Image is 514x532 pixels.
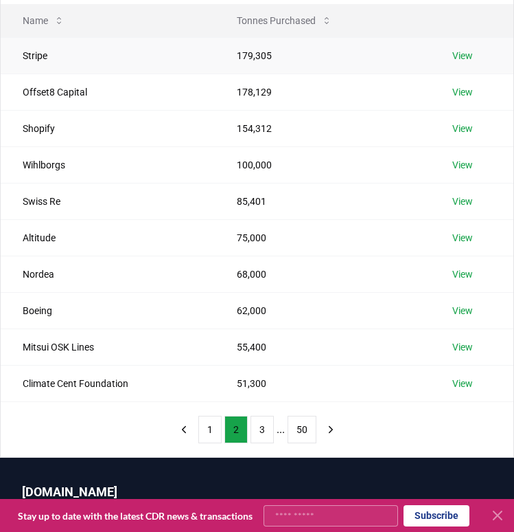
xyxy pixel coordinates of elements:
[1,256,215,292] td: Nordea
[319,416,342,443] button: next page
[215,183,430,219] td: 85,401
[215,329,430,365] td: 55,400
[452,340,473,354] a: View
[452,231,473,245] a: View
[452,122,473,135] a: View
[452,49,473,63] a: View
[452,377,473,390] a: View
[22,483,492,502] p: [DOMAIN_NAME]
[215,365,430,401] td: 51,300
[226,7,343,34] button: Tonnes Purchased
[215,256,430,292] td: 68,000
[1,365,215,401] td: Climate Cent Foundation
[12,7,75,34] button: Name
[215,219,430,256] td: 75,000
[1,219,215,256] td: Altitude
[1,329,215,365] td: Mitsui OSK Lines
[288,416,316,443] button: 50
[1,292,215,329] td: Boeing
[452,267,473,281] a: View
[215,292,430,329] td: 62,000
[452,158,473,172] a: View
[172,416,196,443] button: previous page
[224,416,248,443] button: 2
[215,110,430,146] td: 154,312
[277,421,285,438] li: ...
[452,304,473,318] a: View
[215,74,430,110] td: 178,129
[1,183,215,219] td: Swiss Re
[1,37,215,74] td: Stripe
[250,416,274,443] button: 3
[1,146,215,183] td: Wihlborgs
[1,110,215,146] td: Shopify
[215,146,430,183] td: 100,000
[215,37,430,74] td: 179,305
[198,416,222,443] button: 1
[1,74,215,110] td: Offset8 Capital
[452,85,473,99] a: View
[452,195,473,208] a: View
